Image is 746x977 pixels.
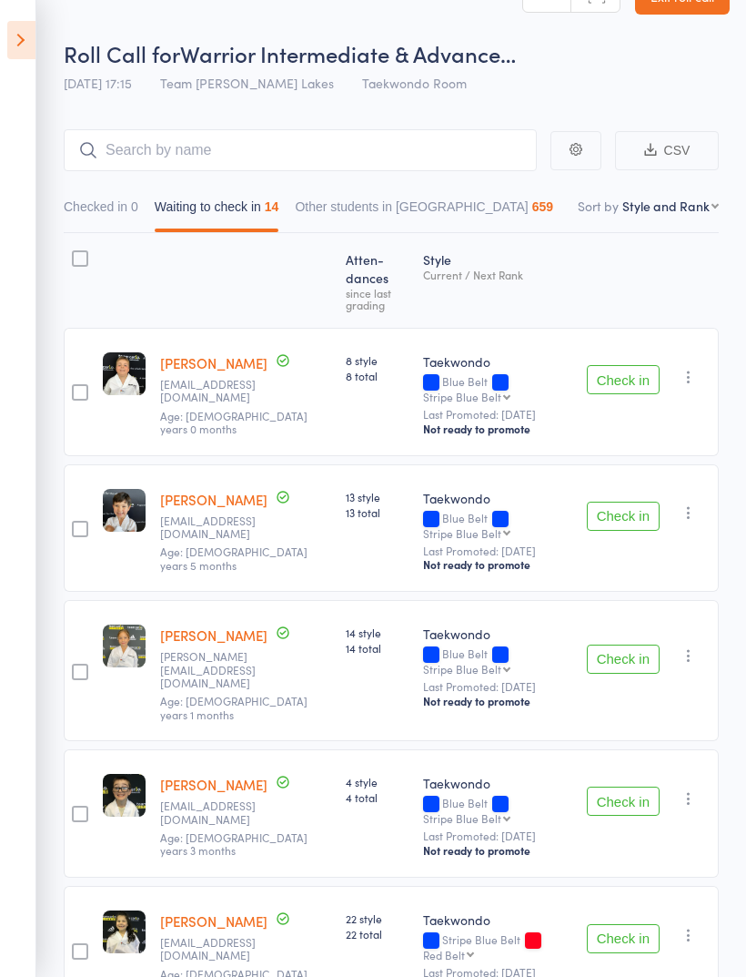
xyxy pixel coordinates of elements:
div: Not ready to promote [423,557,572,572]
small: marisasallemi@yahoo.com.au [160,936,278,962]
div: 14 [265,199,279,214]
div: Blue Belt [423,797,572,824]
div: Stripe Blue Belt [423,391,501,402]
span: Age: [DEMOGRAPHIC_DATA] years 0 months [160,408,307,436]
span: [DATE] 17:15 [64,74,132,92]
span: 8 style [346,352,408,368]
button: Check in [587,365,660,394]
span: 8 total [346,368,408,383]
div: Taekwondo [423,625,572,643]
span: Team [PERSON_NAME] Lakes [160,74,334,92]
div: Not ready to promote [423,694,572,708]
span: Taekwondo Room [362,74,467,92]
input: Search by name [64,129,537,171]
small: Last Promoted: [DATE] [423,544,572,557]
div: Blue Belt [423,647,572,675]
div: 659 [532,199,553,214]
img: image1657607346.png [103,911,146,953]
small: Last Promoted: [DATE] [423,680,572,693]
small: natalie_fe@hotmail.com [160,650,278,689]
img: image1675746617.png [103,352,146,395]
a: [PERSON_NAME] [160,353,267,372]
img: image1677650192.png [103,774,146,817]
span: Age: [DEMOGRAPHIC_DATA] years 1 months [160,693,307,721]
label: Sort by [578,197,619,215]
div: Taekwondo [423,352,572,371]
small: mmcjansz@hotmail.com [160,799,278,826]
div: Stripe Blue Belt [423,812,501,824]
div: Blue Belt [423,512,572,539]
small: Last Promoted: [DATE] [423,408,572,421]
div: Style and Rank [622,197,710,215]
a: [PERSON_NAME] [160,626,267,645]
span: 4 total [346,789,408,805]
div: Not ready to promote [423,843,572,858]
div: since last grading [346,287,408,310]
small: Last Promoted: [DATE] [423,829,572,842]
div: Style [416,241,580,320]
span: 22 style [346,911,408,926]
div: 0 [131,199,138,214]
span: Age: [DEMOGRAPHIC_DATA] years 3 months [160,829,307,858]
button: Checked in0 [64,190,138,232]
span: 4 style [346,774,408,789]
button: Check in [587,502,660,531]
div: Blue Belt [423,375,572,402]
span: Age: [DEMOGRAPHIC_DATA] years 5 months [160,544,307,572]
span: 22 total [346,926,408,941]
button: Waiting to check in14 [155,190,279,232]
img: image1707519350.png [103,625,146,667]
button: CSV [615,131,719,170]
div: Not ready to promote [423,422,572,436]
button: Check in [587,924,660,953]
span: 14 total [346,640,408,656]
span: 13 total [346,504,408,520]
span: Warrior Intermediate & Advance… [180,38,516,68]
small: kimr_82@hotmail.com [160,378,278,404]
span: 13 style [346,489,408,504]
img: image1709877302.png [103,489,146,532]
div: Stripe Blue Belt [423,527,501,539]
div: Stripe Blue Belt [423,933,572,961]
button: Check in [587,787,660,816]
div: Stripe Blue Belt [423,663,501,675]
span: 14 style [346,625,408,640]
button: Check in [587,645,660,674]
a: [PERSON_NAME] [160,490,267,509]
div: Current / Next Rank [423,269,572,280]
div: Taekwondo [423,489,572,507]
small: nawkavanagh@gmail.com [160,514,278,541]
div: Taekwondo [423,774,572,792]
a: [PERSON_NAME] [160,775,267,794]
span: Roll Call for [64,38,180,68]
button: Other students in [GEOGRAPHIC_DATA]659 [295,190,553,232]
div: Taekwondo [423,911,572,929]
div: Red Belt [423,949,465,961]
div: Atten­dances [338,241,416,320]
a: [PERSON_NAME] [160,911,267,931]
